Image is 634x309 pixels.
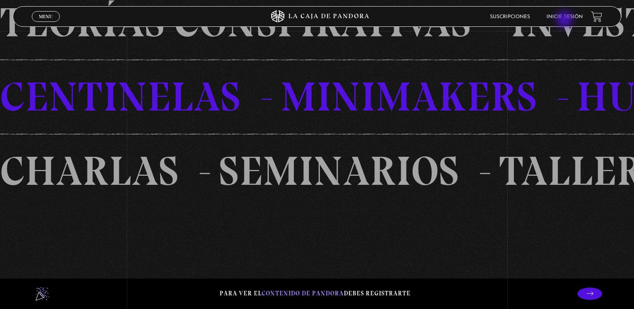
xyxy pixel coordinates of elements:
a: Inicie sesión [546,14,583,19]
span: Cerrar [36,21,56,27]
li: CENTINELAS [5,59,285,134]
a: View your shopping cart [591,11,602,22]
span: Menu [39,14,52,19]
p: Para ver el debes registrarte [220,288,411,299]
a: Suscripciones [490,14,530,19]
span: contenido de Pandora [262,290,344,297]
li: SEMINARIOS [216,134,496,208]
li: MINIMAKERS [285,59,582,134]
